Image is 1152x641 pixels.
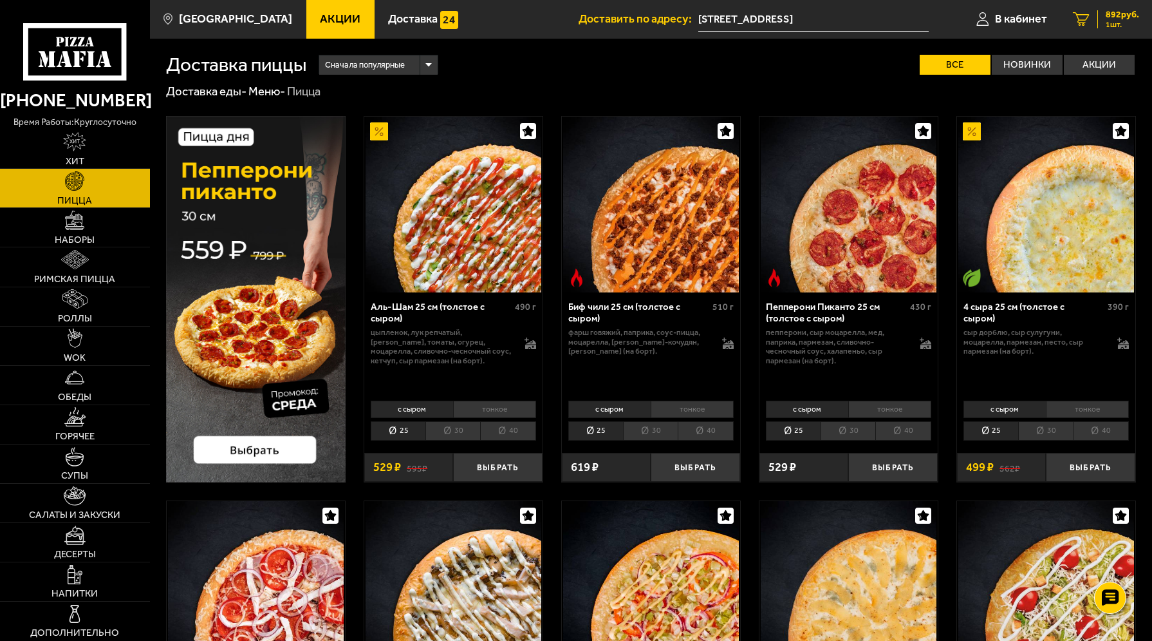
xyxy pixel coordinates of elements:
span: Напитки [51,589,98,598]
input: Ваш адрес доставки [698,8,929,32]
label: Новинки [992,55,1063,75]
img: Вегетарианское блюдо [963,269,981,287]
span: Пицца [57,196,92,206]
li: 40 [480,421,535,441]
a: Острое блюдоПепперони Пиканто 25 см (толстое с сыром) [759,117,938,292]
li: 30 [821,421,875,441]
li: с сыром [371,401,453,418]
button: Выбрать [651,453,740,483]
span: Доставка [388,14,438,25]
s: 562 ₽ [999,461,1020,474]
img: Акционный [370,122,388,140]
li: 40 [1073,421,1128,441]
img: 15daf4d41897b9f0e9f617042186c801.svg [440,11,458,29]
h1: Доставка пиццы [166,55,306,75]
li: 25 [371,421,425,441]
button: Выбрать [453,453,543,483]
img: Аль-Шам 25 см (толстое с сыром) [366,117,541,292]
a: АкционныйАль-Шам 25 см (толстое с сыром) [364,117,543,292]
span: В кабинет [995,14,1047,25]
span: 390 г [1108,301,1129,312]
li: с сыром [963,401,1046,418]
span: Дополнительно [30,628,119,638]
span: Римская пицца [34,274,115,284]
li: тонкое [1046,401,1129,418]
button: Выбрать [1046,453,1135,483]
span: Доставить по адресу: [579,14,698,25]
li: тонкое [848,401,931,418]
li: 30 [1018,421,1073,441]
span: Акции [320,14,360,25]
p: цыпленок, лук репчатый, [PERSON_NAME], томаты, огурец, моцарелла, сливочно-чесночный соус, кетчуп... [371,328,512,367]
p: фарш говяжий, паприка, соус-пицца, моцарелла, [PERSON_NAME]-кочудян, [PERSON_NAME] (на борт). [568,328,710,357]
a: Доставка еды- [166,84,246,99]
span: Горячее [55,432,95,441]
li: тонкое [651,401,734,418]
span: 499 ₽ [966,461,994,474]
div: Пепперони Пиканто 25 см (толстое с сыром) [766,301,907,325]
li: с сыром [568,401,651,418]
span: 510 г [712,301,734,312]
label: Акции [1064,55,1135,75]
span: 892 руб. [1106,10,1139,19]
li: 30 [425,421,480,441]
li: 40 [875,421,931,441]
a: АкционныйВегетарианское блюдо4 сыра 25 см (толстое с сыром) [957,117,1135,292]
img: Биф чили 25 см (толстое с сыром) [563,117,739,292]
img: Острое блюдо [765,269,783,287]
span: [GEOGRAPHIC_DATA] [179,14,292,25]
span: Обеды [58,392,91,402]
p: пепперони, сыр Моцарелла, мед, паприка, пармезан, сливочно-чесночный соус, халапеньо, сыр пармеза... [766,328,907,367]
span: проспект Крузенштерна, 4 [698,8,929,32]
label: Все [920,55,990,75]
span: 529 ₽ [768,461,796,474]
span: WOK [64,353,86,363]
span: Салаты и закуски [29,510,120,520]
span: Наборы [55,235,95,245]
span: Роллы [58,314,92,323]
span: 490 г [515,301,536,312]
img: 4 сыра 25 см (толстое с сыром) [958,117,1134,292]
span: Хит [66,157,84,166]
a: Острое блюдоБиф чили 25 см (толстое с сыром) [562,117,740,292]
button: Выбрать [848,453,938,483]
a: Меню- [248,84,285,99]
p: сыр дорблю, сыр сулугуни, моцарелла, пармезан, песто, сыр пармезан (на борт). [963,328,1105,357]
div: 4 сыра 25 см (толстое с сыром) [963,301,1104,325]
span: Супы [61,471,88,481]
span: 1 шт. [1106,21,1139,28]
li: 30 [623,421,678,441]
span: 430 г [910,301,931,312]
div: Пицца [287,84,321,99]
img: Острое блюдо [568,269,586,287]
span: 619 ₽ [571,461,599,474]
div: Аль-Шам 25 см (толстое с сыром) [371,301,512,325]
li: 40 [678,421,733,441]
img: Пепперони Пиканто 25 см (толстое с сыром) [761,117,936,292]
span: Десерты [54,550,96,559]
span: 529 ₽ [373,461,401,474]
li: 25 [963,421,1018,441]
li: 25 [766,421,821,441]
span: Сначала популярные [325,53,405,76]
s: 595 ₽ [407,461,427,474]
img: Акционный [963,122,981,140]
li: 25 [568,421,623,441]
div: Биф чили 25 см (толстое с сыром) [568,301,709,325]
li: с сыром [766,401,848,418]
li: тонкое [453,401,536,418]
